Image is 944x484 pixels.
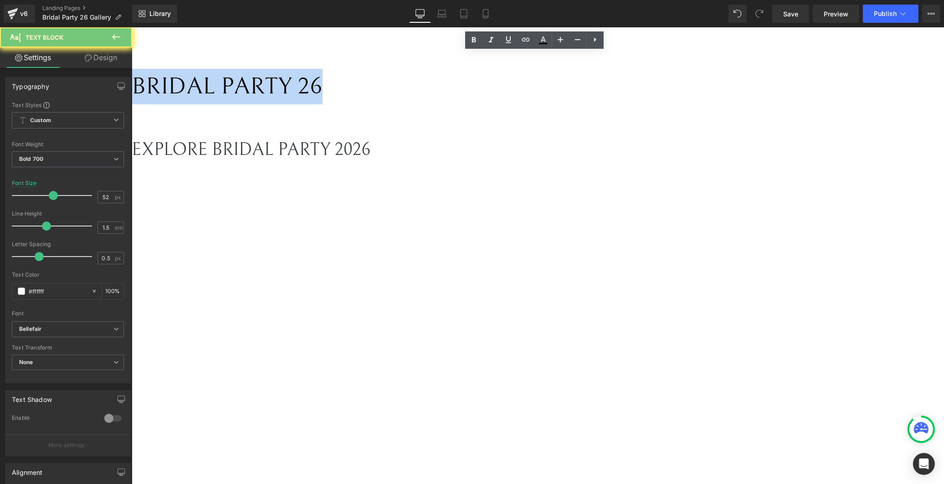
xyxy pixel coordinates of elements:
b: Custom [30,117,51,124]
div: Line Height [12,211,124,217]
div: Text Styles [12,101,124,108]
div: Text Shadow [12,391,52,403]
div: Font Size [12,180,37,186]
span: Library [149,10,171,18]
a: New Library [132,5,177,23]
a: Laptop [431,5,453,23]
span: Save [783,9,798,19]
a: Landing Pages [42,5,132,12]
a: Mobile [475,5,497,23]
div: Typography [12,77,49,90]
span: Text Block [26,34,63,41]
p: More settings [48,441,85,449]
a: Preview [813,5,859,23]
div: % [102,283,123,299]
span: Bridal Party 26 Gallery [42,14,111,21]
div: Font [12,310,124,317]
div: Alignment [12,463,43,476]
input: Color [29,286,87,296]
span: px [115,255,123,261]
button: More [922,5,940,23]
a: Tablet [453,5,475,23]
b: Bold 700 [19,155,43,162]
button: Publish [863,5,918,23]
span: Preview [824,9,848,19]
div: Text Color [12,272,124,278]
div: Letter Spacing [12,241,124,247]
span: px [115,194,123,200]
span: em [115,225,123,231]
span: Publish [874,10,897,17]
i: Bellefair [19,325,41,333]
div: v6 [18,8,30,20]
div: Font Weight [12,141,124,148]
button: Undo [729,5,747,23]
a: v6 [4,5,35,23]
button: More settings [5,434,130,456]
div: Text Transform [12,345,124,351]
div: Enable [12,414,95,424]
b: None [19,359,33,366]
a: Desktop [409,5,431,23]
div: Open Intercom Messenger [913,453,935,475]
a: Design [68,47,134,68]
button: Redo [750,5,769,23]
